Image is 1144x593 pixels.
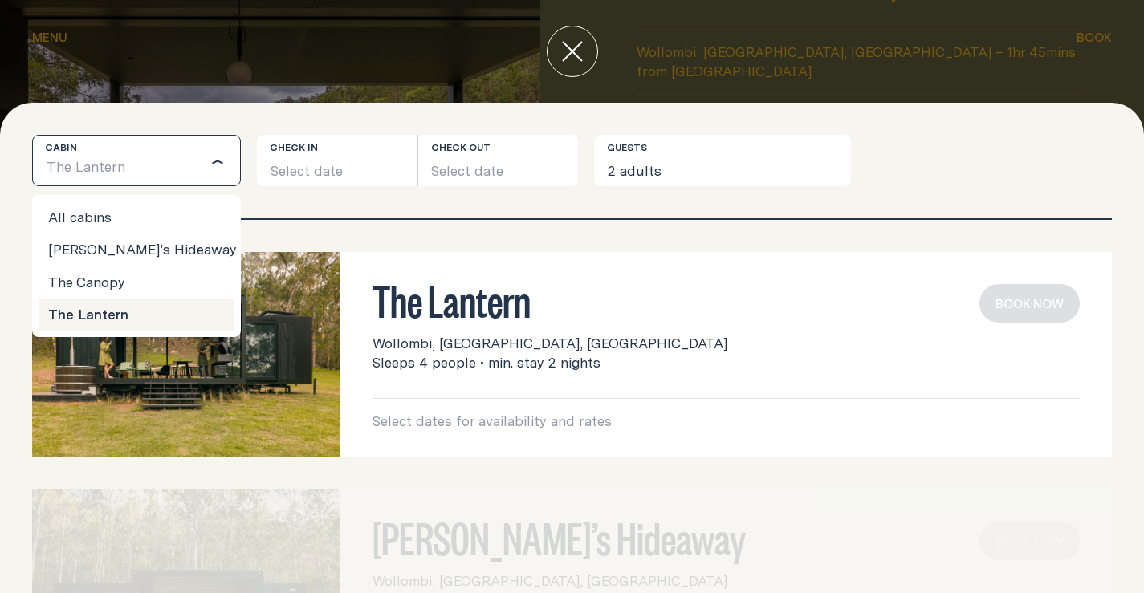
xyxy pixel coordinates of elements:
[373,412,1080,431] p: Select dates for availability and rates
[418,135,579,186] button: Select date
[32,135,241,186] div: Search for option
[46,148,126,185] span: The Lantern
[373,334,727,353] span: Wollombi, [GEOGRAPHIC_DATA], [GEOGRAPHIC_DATA]
[979,284,1080,323] button: book now
[547,26,598,77] button: close
[373,284,1080,315] h3: The Lantern
[257,135,417,186] button: Select date
[373,353,600,372] span: Sleeps 4 people • min. stay 2 nights
[607,141,647,154] label: Guests
[594,135,851,186] button: 2 adults
[126,152,202,185] input: Search for option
